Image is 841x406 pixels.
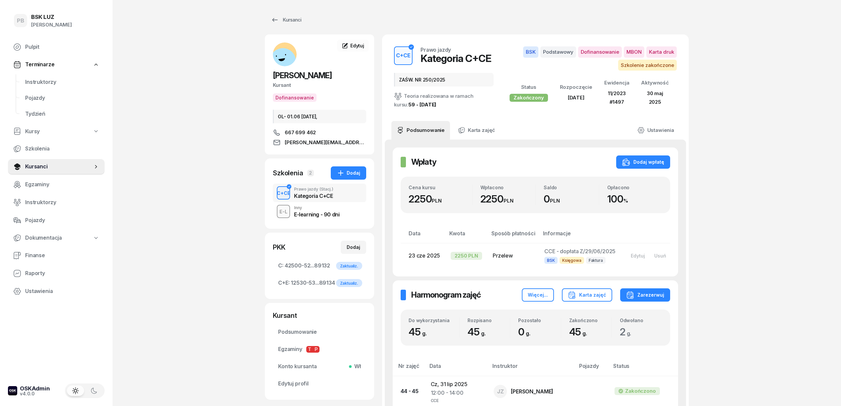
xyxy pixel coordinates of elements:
small: g. [481,330,486,337]
span: P [313,346,320,353]
div: PKK [273,243,285,252]
span: Pojazdy [25,216,99,225]
div: CCE [431,397,483,403]
th: Instruktor [488,362,575,376]
a: Karta zajęć [453,121,500,140]
button: C+CEPrawo jazdy(Stacj.)Kategoria C+CE [273,184,366,202]
span: Instruktorzy [25,198,99,207]
a: Podsumowanie [273,324,366,340]
span: Dofinansowanie [578,46,622,58]
span: 12530-53...89134 [278,279,361,287]
a: Kursy [8,124,105,139]
a: C+E:12530-53...89134Zaktualiz. [273,275,366,291]
small: g. [526,330,530,337]
span: CCE - dopłata Z/29/06/2025 [544,248,616,255]
a: 667 699 462 [273,129,366,137]
span: Finanse [25,251,99,260]
a: [PERSON_NAME][EMAIL_ADDRESS][DOMAIN_NAME] [273,139,366,146]
span: Księgowa [560,257,584,264]
button: Karta zajęć [562,288,612,302]
div: 2250 [409,193,472,205]
span: T [306,346,313,353]
span: BSK [523,46,538,58]
a: Konto kursantaWł [273,359,366,375]
button: C+CE [277,186,290,200]
span: Ustawienia [25,287,99,296]
button: Usuń [650,250,671,261]
div: Zaktualiz. [336,279,362,287]
div: Usuń [654,253,666,259]
div: Prawo jazdy [294,187,333,191]
span: 45 [409,326,430,338]
button: BSKPodstawowyDofinansowanieMBONKarta drukSzkolenie zakończone [507,46,677,71]
span: PB [17,18,24,24]
div: Rozpisano [468,318,510,323]
button: Dodaj [341,241,366,254]
div: Edytuj [631,253,645,259]
a: Podsumowanie [391,121,450,140]
small: PLN [550,198,560,204]
div: Aktywność [641,79,669,87]
span: Wł [352,362,361,371]
div: ZAŚW. NR 250/2025 [394,73,494,87]
button: Dodaj [331,166,366,180]
span: Szkolenia [25,145,99,153]
div: Karta zajęć [568,291,606,299]
a: Ustawienia [8,283,105,299]
div: Zakończono [569,318,612,323]
div: Kursant [273,81,366,89]
a: Instruktorzy [8,195,105,210]
div: 30 maj 2025 [641,89,669,106]
a: Instruktorzy [20,74,105,90]
span: BSK [544,257,558,264]
th: Status [609,362,678,376]
span: C+E: [278,279,289,287]
button: E-L [277,205,290,218]
div: 100 [607,193,663,205]
div: Pozostało [518,318,561,323]
small: % [623,198,628,204]
span: Pojazdy [25,94,99,102]
div: Status [510,83,548,91]
span: 45 [569,326,590,338]
div: Cena kursu [409,185,472,190]
span: [PERSON_NAME] [273,71,332,80]
span: Faktura [586,257,606,264]
button: Zarezerwuj [620,288,670,302]
div: 2250 PLN [451,252,482,260]
th: Informacje [539,229,621,243]
a: Pojazdy [20,90,105,106]
div: Do wykorzystania [409,318,459,323]
div: Teoria realizowana w ramach kursu: [394,92,494,109]
div: Przelew [493,252,534,260]
span: Karta druk [646,46,677,58]
th: Data [401,229,445,243]
button: Więcej... [522,288,554,302]
div: Odwołano [620,318,662,323]
a: Kursanci [8,159,105,175]
a: EgzaminyTP [273,341,366,357]
span: Szkolenie zakończone [618,60,677,71]
small: PLN [504,198,514,204]
span: 42500-52...89132 [278,261,361,270]
div: Dodaj [337,169,360,177]
div: v4.0.0 [20,391,50,396]
div: OSKAdmin [20,386,50,391]
a: Finanse [8,248,105,263]
div: Opłacono [607,185,663,190]
a: Pulpit [8,39,105,55]
span: JZ [497,389,504,394]
div: Więcej... [528,291,548,299]
a: Terminarze [8,57,105,72]
a: Ustawienia [632,121,679,140]
span: Terminarze [25,60,54,69]
a: Egzaminy [8,177,105,193]
th: Kwota [445,229,487,243]
span: Tydzień [25,110,99,118]
div: Kursant [273,311,366,320]
div: Kursanci [271,16,301,24]
div: Zarezerwuj [626,291,664,299]
a: Edytuj [337,40,369,52]
span: 2 [620,326,635,338]
div: Ewidencja [604,79,629,87]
